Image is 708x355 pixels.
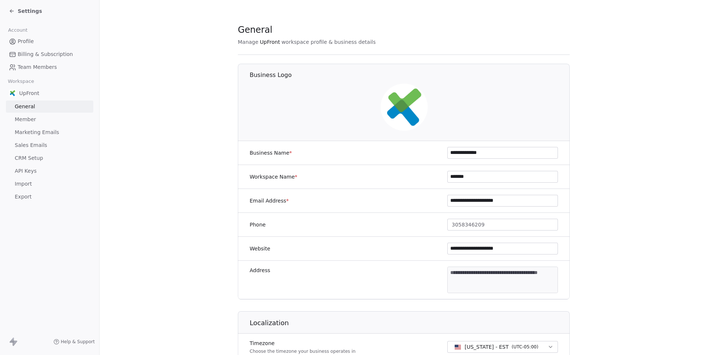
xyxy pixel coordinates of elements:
[250,173,297,180] label: Workspace Name
[5,76,37,87] span: Workspace
[15,116,36,123] span: Member
[6,35,93,48] a: Profile
[250,221,265,228] label: Phone
[381,84,428,131] img: upfront.health-02.jpg
[9,89,16,97] img: upfront.health-02.jpg
[250,267,270,274] label: Address
[18,63,57,71] span: Team Members
[15,193,32,201] span: Export
[250,319,570,327] h1: Localization
[18,50,73,58] span: Billing & Subscription
[19,89,39,97] span: UpFront
[6,101,93,113] a: General
[15,103,35,110] span: General
[238,24,273,35] span: General
[15,180,32,188] span: Import
[512,344,538,350] span: ( UTC-05:00 )
[250,348,355,354] p: Choose the timezone your business operates in
[6,48,93,60] a: Billing & Subscription
[6,61,93,73] a: Team Members
[6,165,93,177] a: API Keys
[15,167,37,175] span: API Keys
[9,7,42,15] a: Settings
[6,113,93,126] a: Member
[260,38,280,46] span: UpFront
[5,25,31,36] span: Account
[452,221,485,229] span: 3058346209
[6,139,93,151] a: Sales Emails
[250,71,570,79] h1: Business Logo
[281,38,376,46] span: workspace profile & business details
[6,191,93,203] a: Export
[18,38,34,45] span: Profile
[6,178,93,190] a: Import
[447,219,558,231] button: 3058346209
[15,141,47,149] span: Sales Emails
[6,126,93,138] a: Marketing Emails
[6,152,93,164] a: CRM Setup
[15,154,43,162] span: CRM Setup
[250,149,292,157] label: Business Name
[53,339,95,345] a: Help & Support
[18,7,42,15] span: Settings
[465,343,509,351] span: [US_STATE] - EST
[61,339,95,345] span: Help & Support
[15,129,59,136] span: Marketing Emails
[250,245,270,252] label: Website
[250,197,289,204] label: Email Address
[250,340,355,347] label: Timezone
[238,38,258,46] span: Manage
[447,341,558,353] button: [US_STATE] - EST(UTC-05:00)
